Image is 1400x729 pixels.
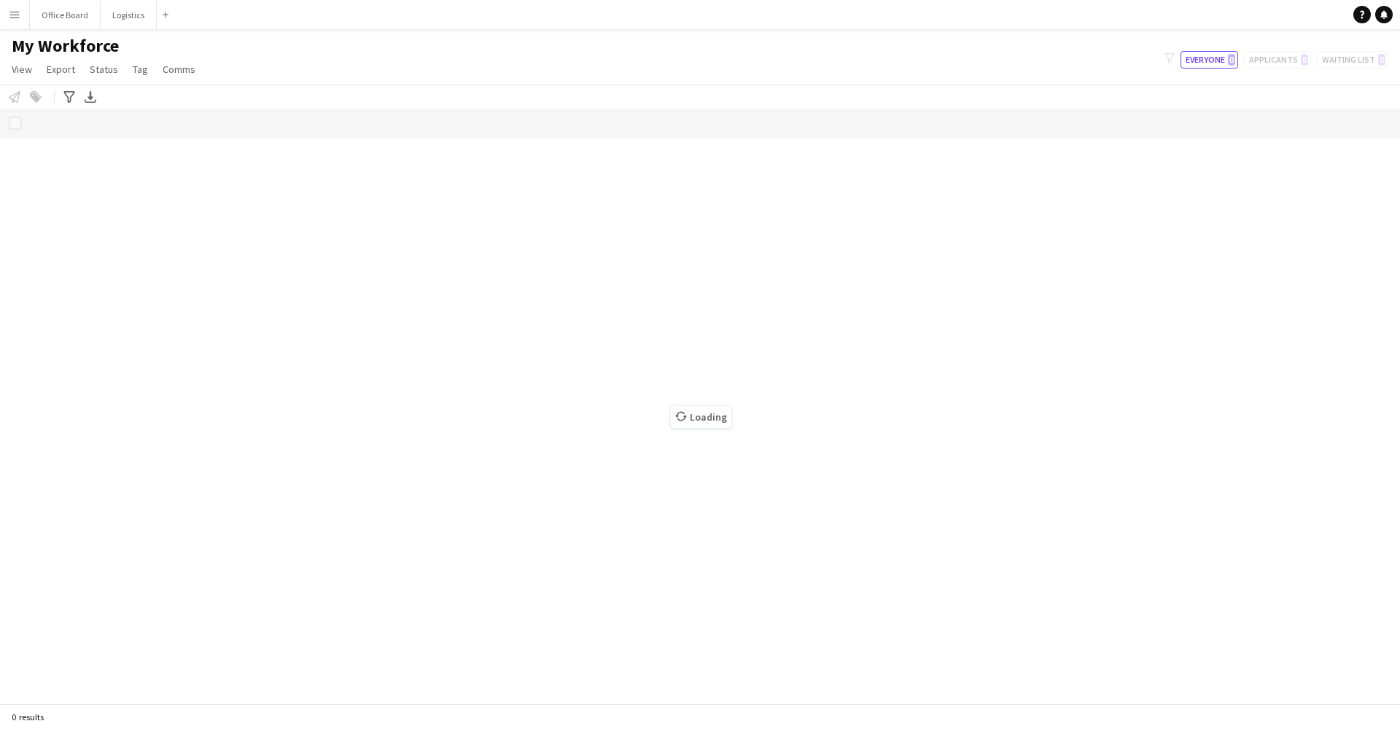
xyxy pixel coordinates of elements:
span: Export [47,63,75,76]
button: Everyone0 [1181,51,1238,69]
app-action-btn: Export XLSX [82,88,99,106]
span: Comms [163,63,195,76]
a: View [6,60,38,79]
button: Office Board [30,1,101,29]
button: Logistics [101,1,157,29]
a: Comms [157,60,201,79]
span: Loading [671,406,731,428]
a: Export [41,60,81,79]
span: My Workforce [12,35,119,57]
app-action-btn: Advanced filters [61,88,78,106]
span: Tag [133,63,148,76]
span: Status [90,63,118,76]
a: Tag [127,60,154,79]
a: Status [84,60,124,79]
span: 0 [1228,54,1235,66]
span: View [12,63,32,76]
